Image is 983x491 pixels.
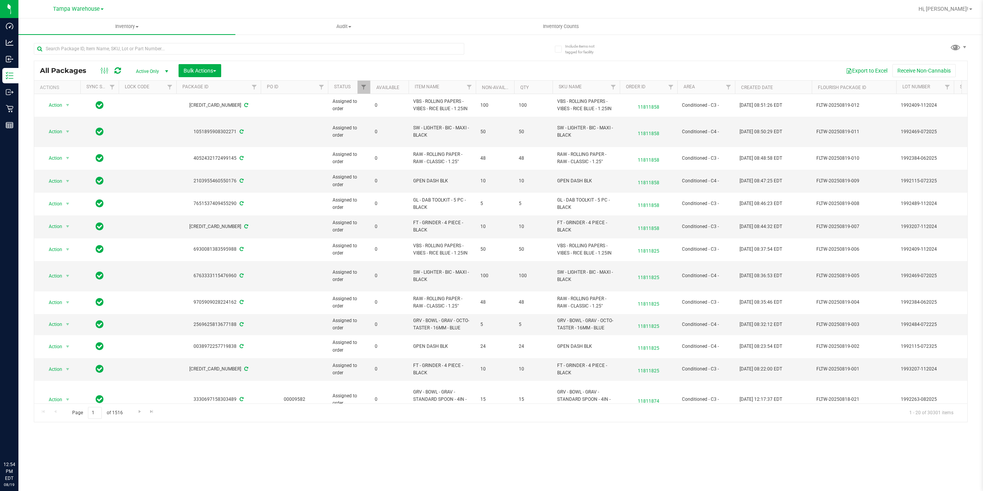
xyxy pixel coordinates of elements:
inline-svg: Reports [6,121,13,129]
div: 4052432172499145 [175,155,262,162]
span: 1 - 20 of 30301 items [903,407,960,418]
span: 0 [375,155,404,162]
p: 08/19 [3,482,15,488]
span: 1992115-072325 [901,177,949,185]
span: Action [42,176,63,187]
a: Filter [665,81,677,94]
a: Qty [520,85,529,90]
iframe: Resource center [8,430,31,453]
span: Action [42,271,63,281]
span: Conditioned - C3 - [682,155,730,162]
div: 9705909028224162 [175,299,262,306]
span: In Sync [96,270,104,281]
span: select [63,364,73,375]
span: 10 [480,365,510,373]
span: In Sync [96,341,104,352]
a: Inventory [18,18,235,35]
span: Action [42,394,63,405]
span: Inventory [18,23,235,30]
span: Conditioned - C3 - [682,365,730,373]
span: FT - GRINDER - 4 PIECE - BLACK [413,219,471,234]
span: 5 [519,321,548,328]
span: 1992409-112024 [901,102,949,109]
span: 50 [519,128,548,136]
span: 48 [480,155,510,162]
span: 11811858 [624,100,673,111]
span: Conditioned - C3 - [682,200,730,207]
span: In Sync [96,126,104,137]
span: SW - LIGHTER - BIC - MAXI - BLACK [557,269,615,283]
span: Assigned to order [333,242,366,257]
span: 50 [480,128,510,136]
span: 1992484-072225 [901,321,949,328]
span: 0 [375,299,404,306]
a: Filter [164,81,176,94]
span: [DATE] 08:51:26 EDT [740,102,782,109]
span: GRV - BOWL - GRAV - STANDARD SPOON - 4IN - BLUE [413,389,471,411]
span: 10 [480,223,510,230]
span: select [63,341,73,352]
span: 5 [480,200,510,207]
span: 11811858 [624,126,673,137]
span: Sync from Compliance System [243,366,248,372]
span: FT - GRINDER - 4 PIECE - BLACK [557,219,615,234]
inline-svg: Inbound [6,55,13,63]
span: Conditioned - C3 - [682,246,730,253]
span: [DATE] 08:37:54 EDT [740,246,782,253]
span: 50 [480,246,510,253]
span: 24 [519,343,548,350]
div: 6763333115476960 [175,272,262,279]
span: Action [42,100,63,111]
span: 1992384-062025 [901,155,949,162]
span: 1992409-112024 [901,246,949,253]
span: Assigned to order [333,339,366,354]
a: Go to the last page [146,407,157,417]
a: Filter [106,81,119,94]
div: [CREDIT_CARD_NUMBER] [175,365,262,373]
span: select [63,176,73,187]
span: 1992115-072325 [901,343,949,350]
inline-svg: Inventory [6,72,13,79]
span: In Sync [96,100,104,111]
span: FLTW-20250819-011 [816,128,892,136]
input: Search Package ID, Item Name, SKU, Lot or Part Number... [34,43,464,55]
span: In Sync [96,153,104,164]
span: 1993207-112024 [901,365,949,373]
span: Sync from Compliance System [238,344,243,349]
span: 5 [480,321,510,328]
a: Filter [607,81,620,94]
span: Action [42,221,63,232]
a: Shipment [960,84,983,89]
span: 24 [480,343,510,350]
span: 15 [519,396,548,403]
button: Receive Non-Cannabis [892,64,956,77]
div: 7651537409455290 [175,200,262,207]
span: Conditioned - C4 - [682,321,730,328]
span: In Sync [96,198,104,209]
span: select [63,297,73,308]
span: [DATE] 08:46:23 EDT [740,200,782,207]
span: FLTW-20250819-004 [816,299,892,306]
span: SW - LIGHTER - BIC - MAXI - BLACK [557,124,615,139]
input: 1 [88,407,102,419]
div: Actions [40,85,77,90]
span: 0 [375,272,404,279]
a: 00009582 [284,397,305,402]
span: FT - GRINDER - 4 PIECE - BLACK [557,362,615,377]
span: 0 [375,102,404,109]
span: 11811825 [624,297,673,308]
a: Non-Available [482,85,516,90]
span: Conditioned - C3 - [682,299,730,306]
span: Bulk Actions [184,68,216,74]
span: 11811825 [624,270,673,281]
span: Sync from Compliance System [238,397,243,402]
span: Sync from Compliance System [238,178,243,184]
span: Conditioned - C3 - [682,102,730,109]
span: Assigned to order [333,174,366,188]
span: 0 [375,246,404,253]
a: Filter [722,81,735,94]
span: Assigned to order [333,295,366,310]
div: 2103955460550176 [175,177,262,185]
span: Hi, [PERSON_NAME]! [918,6,968,12]
span: Action [42,341,63,352]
